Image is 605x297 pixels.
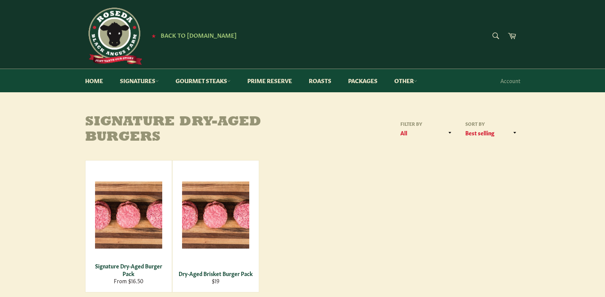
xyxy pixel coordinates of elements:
[161,31,237,39] span: Back to [DOMAIN_NAME]
[177,270,254,277] div: Dry-Aged Brisket Burger Pack
[112,69,166,92] a: Signatures
[340,69,385,92] a: Packages
[172,160,259,292] a: Dry-Aged Brisket Burger Pack Dry-Aged Brisket Burger Pack $19
[177,277,254,284] div: $19
[77,69,111,92] a: Home
[182,181,249,249] img: Dry-Aged Brisket Burger Pack
[152,32,156,39] span: ★
[463,120,520,127] label: Sort by
[95,181,162,249] img: Signature Dry-Aged Burger Pack
[90,277,167,284] div: From $16.50
[90,262,167,277] div: Signature Dry-Aged Burger Pack
[85,115,303,145] h1: Signature Dry-Aged Burgers
[85,8,142,65] img: Roseda Beef
[398,120,455,127] label: Filter by
[301,69,339,92] a: Roasts
[148,32,237,39] a: ★ Back to [DOMAIN_NAME]
[168,69,238,92] a: Gourmet Steaks
[387,69,425,92] a: Other
[85,160,172,292] a: Signature Dry-Aged Burger Pack Signature Dry-Aged Burger Pack From $16.50
[497,69,524,92] a: Account
[240,69,300,92] a: Prime Reserve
